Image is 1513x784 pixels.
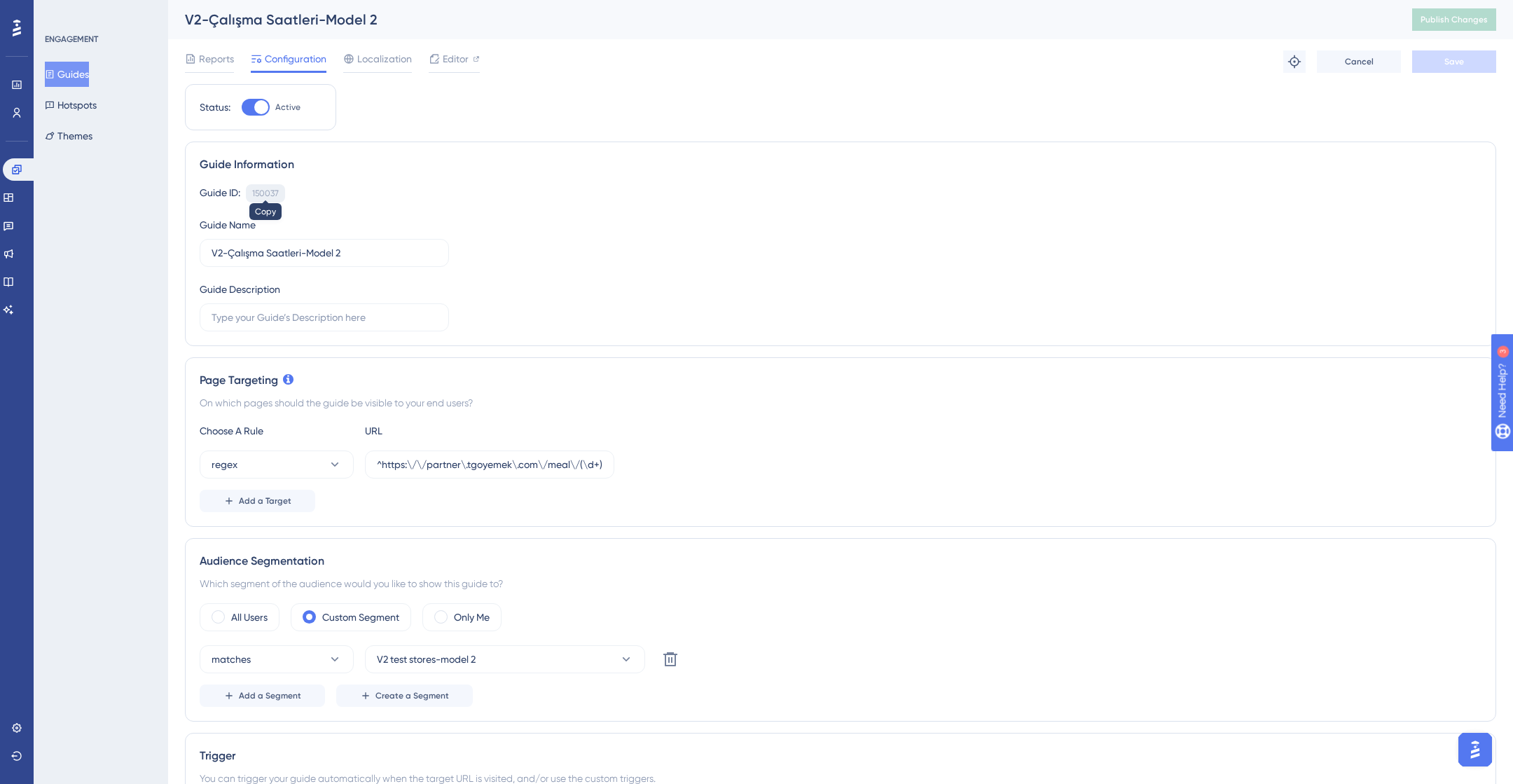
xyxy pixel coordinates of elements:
button: Themes [45,123,92,149]
button: Hotspots [45,92,97,118]
div: Audience Segmentation [200,553,1481,570]
span: Create a Segment [375,690,449,701]
button: Add a Segment [200,685,325,707]
span: Cancel [1345,56,1374,67]
div: Guide ID: [200,184,240,202]
div: Guide Description [200,281,280,298]
span: Publish Changes [1421,14,1488,25]
button: regex [200,451,354,479]
div: Guide Information [200,156,1481,173]
iframe: UserGuiding AI Assistant Launcher [1454,729,1496,771]
span: Reports [199,50,234,67]
button: Guides [45,62,89,87]
button: Create a Segment [336,685,473,707]
span: Add a Target [239,495,291,507]
div: Guide Name [200,216,256,233]
div: 150037 [252,188,279,199]
div: Status: [200,99,230,116]
label: All Users [231,609,268,626]
input: yourwebsite.com/path [377,457,602,472]
span: regex [212,456,237,473]
div: 3 [97,7,102,18]
span: Save [1444,56,1464,67]
span: Localization [357,50,412,67]
span: Editor [443,50,469,67]
div: On which pages should the guide be visible to your end users? [200,394,1481,411]
button: Publish Changes [1412,8,1496,31]
span: matches [212,651,251,668]
span: Need Help? [33,4,88,20]
div: Page Targeting [200,372,1481,389]
input: Type your Guide’s Name here [212,245,437,261]
div: URL [365,422,519,439]
div: ENGAGEMENT [45,34,98,45]
div: Trigger [200,748,1481,764]
button: matches [200,645,354,673]
button: Cancel [1317,50,1401,73]
span: Add a Segment [239,690,301,701]
span: V2 test stores-model 2 [377,651,476,668]
label: Custom Segment [322,609,399,626]
button: Save [1412,50,1496,73]
span: Configuration [265,50,326,67]
div: Choose A Rule [200,422,354,439]
button: V2 test stores-model 2 [365,645,645,673]
button: Add a Target [200,490,315,512]
input: Type your Guide’s Description here [212,310,437,325]
label: Only Me [454,609,490,626]
span: Active [275,102,300,113]
div: V2-Çalışma Saatleri-Model 2 [185,10,1377,29]
div: Which segment of the audience would you like to show this guide to? [200,575,1481,592]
